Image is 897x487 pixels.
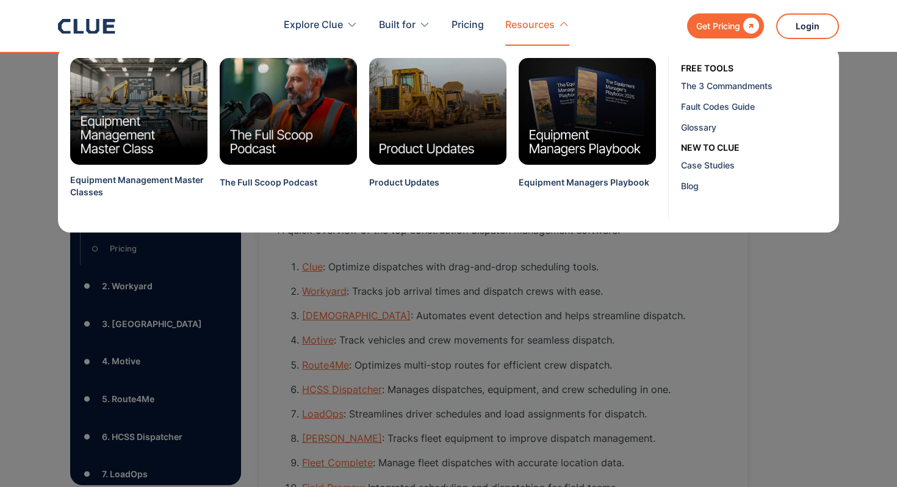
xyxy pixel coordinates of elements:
div: 5. Route4Me [102,391,154,406]
a: ●5. Route4Me [80,390,231,408]
div: Explore Clue [284,6,343,45]
div: free tools [681,62,733,75]
div: ● [80,390,95,408]
a: Pricing [452,6,484,45]
div: The 3 Commandments [681,79,830,92]
a: Clue [302,261,323,273]
div: ○ [88,239,103,258]
a: [PERSON_NAME] [302,432,382,444]
a: Fleet Complete [302,456,373,469]
a: Equipment Managers Playbook [519,176,649,204]
a: ●4. Motive [80,352,231,370]
a: Get Pricing [687,13,764,38]
a: Motive [302,334,334,346]
a: ●6. HCSS Dispatcher [80,427,231,446]
a: Equipment Management Master Classes [70,174,207,214]
div: ● [80,315,95,333]
a: Fault Codes Guide [681,96,835,117]
li: : Streamlines driver schedules and load assignments for dispatch. [302,406,685,422]
a: HCSS Dispatcher [302,383,382,395]
div: Resources [505,6,555,45]
a: ●3. [GEOGRAPHIC_DATA] [80,315,231,333]
li: : Optimizes multi-stop routes for efficient crew dispatch. [302,358,685,373]
div: ● [80,277,95,295]
a: Case Studies [681,154,835,175]
div: Case Studies [681,159,830,171]
div: 4. Motive [102,353,140,369]
div: Built for [379,6,430,45]
div: 6. HCSS Dispatcher [102,429,182,444]
div: ● [80,427,95,446]
a: LoadOps [302,408,344,420]
div: Equipment Managers Playbook [519,176,649,189]
li: : Tracks job arrival times and dispatch crews with ease. [302,284,685,299]
a: The Full Scoop Podcast [220,176,317,204]
div:  [740,18,759,34]
li: : Manages dispatches, equipment, and crew scheduling in one. [302,382,685,397]
div: 3. [GEOGRAPHIC_DATA] [102,316,202,331]
a: ●2. Workyard [80,277,231,295]
div: The Full Scoop Podcast [220,176,317,189]
div: Blog [681,179,830,192]
div: 2. Workyard [102,278,153,294]
li: : Track vehicles and crew movements for seamless dispatch. [302,333,685,348]
div: Product Updates [369,176,439,189]
a: Route4Me [302,359,349,371]
li: : Optimize dispatches with drag-and-drop scheduling tools. [302,259,685,275]
img: Clue Product Updates [369,58,506,165]
a: Login [776,13,839,39]
div: Get Pricing [696,18,740,34]
a: [DEMOGRAPHIC_DATA] [302,309,411,322]
div: New to clue [681,141,740,154]
div: Resources [505,6,569,45]
img: Clue Full Scoop Podcast [220,58,357,165]
a: Workyard [302,285,347,297]
div: Glossary [681,121,830,134]
a: Glossary [681,117,835,137]
a: ●7. LoadOps [80,465,231,483]
li: : Automates event detection and helps streamline dispatch. [302,308,685,323]
a: The 3 Commandments [681,75,835,96]
img: Equipment Managers Playbook [519,58,656,165]
li: : Tracks fleet equipment to improve dispatch management. [302,431,685,446]
img: Equipment Management MasterClasses [70,58,207,165]
div: Explore Clue [284,6,358,45]
a: Blog [681,175,835,196]
div: Built for [379,6,416,45]
nav: Resources [58,46,839,233]
a: ○Pricing [88,239,231,258]
a: Product Updates [369,176,439,204]
li: : Manage fleet dispatches with accurate location data. [302,455,685,471]
div: Pricing [110,241,137,256]
div: ● [80,465,95,483]
div: ● [80,352,95,370]
div: 7. LoadOps [102,466,148,482]
div: Equipment Management Master Classes [70,174,207,199]
div: Fault Codes Guide [681,100,830,113]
